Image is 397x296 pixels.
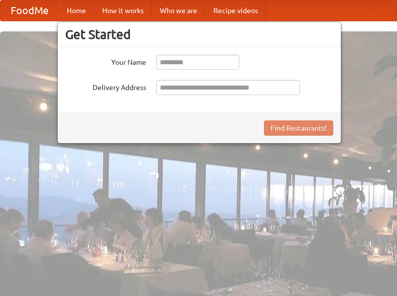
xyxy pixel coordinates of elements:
[59,1,94,21] a: Home
[65,80,146,93] label: Delivery Address
[264,120,333,136] button: Find Restaurants!
[205,1,266,21] a: Recipe videos
[65,55,146,67] label: Your Name
[1,1,59,21] a: FoodMe
[94,1,152,21] a: How it works
[152,1,205,21] a: Who we are
[65,27,333,42] h3: Get Started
